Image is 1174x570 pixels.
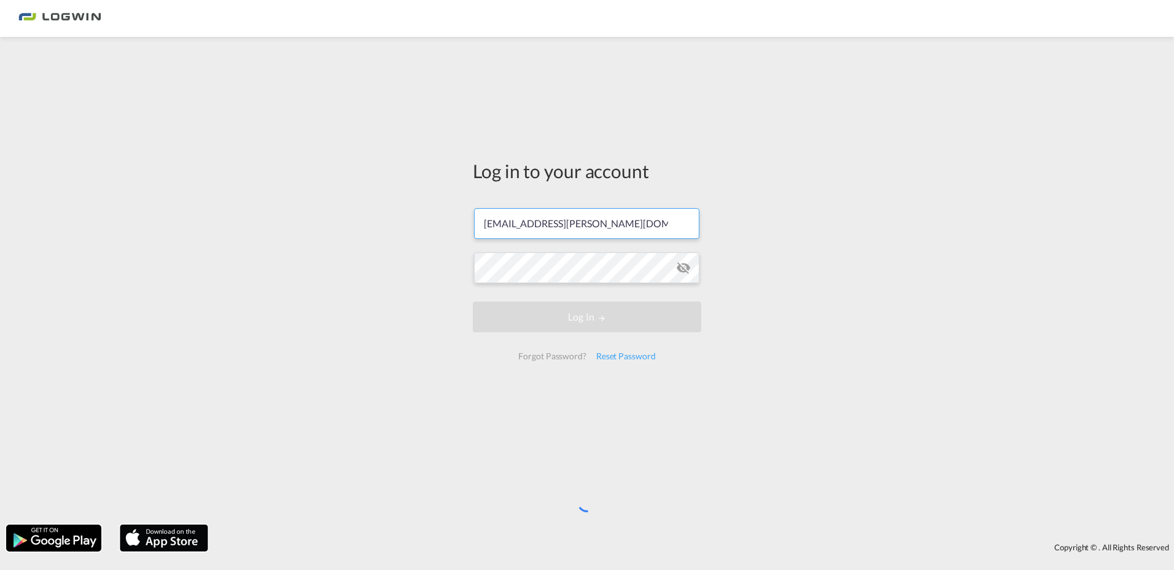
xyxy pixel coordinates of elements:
[214,537,1174,558] div: Copyright © . All Rights Reserved
[473,302,701,332] button: LOGIN
[473,158,701,184] div: Log in to your account
[18,5,101,33] img: bc73a0e0d8c111efacd525e4c8ad7d32.png
[676,260,691,275] md-icon: icon-eye-off
[513,345,591,367] div: Forgot Password?
[5,523,103,553] img: google.png
[119,523,209,553] img: apple.png
[474,208,699,239] input: Enter email/phone number
[591,345,661,367] div: Reset Password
